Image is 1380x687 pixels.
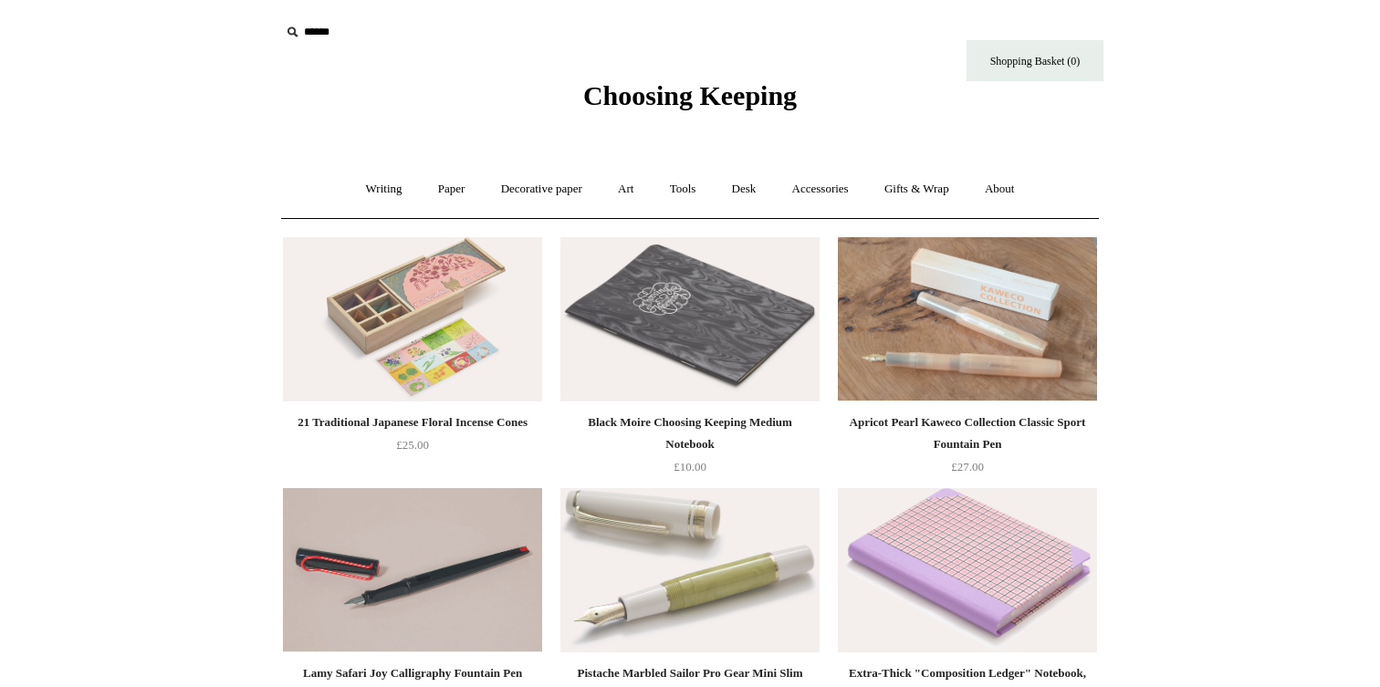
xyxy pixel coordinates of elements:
[560,488,820,652] a: Pistache Marbled Sailor Pro Gear Mini Slim Fountain Pen Pistache Marbled Sailor Pro Gear Mini Sli...
[560,237,820,401] img: Black Moire Choosing Keeping Medium Notebook
[716,165,773,213] a: Desk
[838,488,1097,652] img: Extra-Thick "Composition Ledger" Notebook, Chiyogami Notebook, Pink Plaid
[868,165,966,213] a: Gifts & Wrap
[838,488,1097,652] a: Extra-Thick "Composition Ledger" Notebook, Chiyogami Notebook, Pink Plaid Extra-Thick "Compositio...
[838,237,1097,401] img: Apricot Pearl Kaweco Collection Classic Sport Fountain Pen
[838,237,1097,401] a: Apricot Pearl Kaweco Collection Classic Sport Fountain Pen Apricot Pearl Kaweco Collection Classi...
[560,237,820,401] a: Black Moire Choosing Keeping Medium Notebook Black Moire Choosing Keeping Medium Notebook
[283,488,542,652] a: Lamy Safari Joy Calligraphy Fountain Pen Lamy Safari Joy Calligraphy Fountain Pen
[776,165,865,213] a: Accessories
[583,80,797,110] span: Choosing Keeping
[951,460,984,474] span: £27.00
[565,411,815,455] div: Black Moire Choosing Keeping Medium Notebook
[350,165,419,213] a: Writing
[485,165,599,213] a: Decorative paper
[422,165,482,213] a: Paper
[838,411,1097,486] a: Apricot Pearl Kaweco Collection Classic Sport Fountain Pen £27.00
[287,411,538,433] div: 21 Traditional Japanese Floral Incense Cones
[283,237,542,401] img: 21 Traditional Japanese Floral Incense Cones
[396,438,429,452] span: £25.00
[968,165,1031,213] a: About
[283,411,542,486] a: 21 Traditional Japanese Floral Incense Cones £25.00
[674,460,706,474] span: £10.00
[583,95,797,108] a: Choosing Keeping
[560,488,820,652] img: Pistache Marbled Sailor Pro Gear Mini Slim Fountain Pen
[653,165,713,213] a: Tools
[842,411,1092,455] div: Apricot Pearl Kaweco Collection Classic Sport Fountain Pen
[283,488,542,652] img: Lamy Safari Joy Calligraphy Fountain Pen
[287,662,538,684] div: Lamy Safari Joy Calligraphy Fountain Pen
[560,411,820,486] a: Black Moire Choosing Keeping Medium Notebook £10.00
[283,237,542,401] a: 21 Traditional Japanese Floral Incense Cones 21 Traditional Japanese Floral Incense Cones
[601,165,650,213] a: Art
[967,40,1103,81] a: Shopping Basket (0)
